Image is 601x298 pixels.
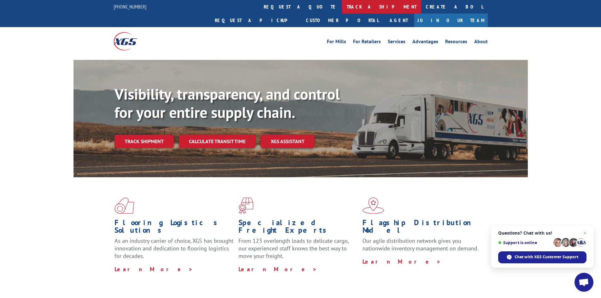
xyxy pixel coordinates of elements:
[412,39,438,46] a: Advantages
[445,39,467,46] a: Resources
[515,254,578,260] span: Chat with XGS Customer Support
[498,240,551,245] span: Support is online
[115,237,233,260] span: As an industry carrier of choice, XGS has brought innovation and dedication to flooring logistics...
[388,39,405,46] a: Services
[114,3,146,10] a: [PHONE_NUMBER]
[239,237,358,265] p: From 123 overlength loads to delicate cargo, our experienced staff knows the best way to move you...
[362,258,441,265] a: Learn More >
[414,14,488,27] a: Join Our Team
[239,197,253,214] img: xgs-icon-focused-on-flooring-red
[498,231,586,236] span: Questions? Chat with us!
[301,14,383,27] a: Customer Portal
[115,266,193,273] a: Learn More >
[261,135,315,148] a: XGS ASSISTANT
[362,197,384,214] img: xgs-icon-flagship-distribution-model-red
[474,39,488,46] a: About
[239,219,358,237] h1: Specialized Freight Experts
[239,266,317,273] a: Learn More >
[115,135,174,148] a: Track shipment
[115,84,340,122] b: Visibility, transparency, and control for your entire supply chain.
[362,219,482,237] h1: Flagship Distribution Model
[353,39,381,46] a: For Retailers
[498,251,586,263] span: Chat with XGS Customer Support
[574,273,593,292] a: Open chat
[327,39,346,46] a: For Mills
[362,237,479,252] span: Our agile distribution network gives you nationwide inventory management on demand.
[383,14,414,27] a: Agent
[115,219,234,237] h1: Flooring Logistics Solutions
[115,197,134,214] img: xgs-icon-total-supply-chain-intelligence-red
[210,14,301,27] a: Request a pickup
[179,135,256,148] a: Calculate transit time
